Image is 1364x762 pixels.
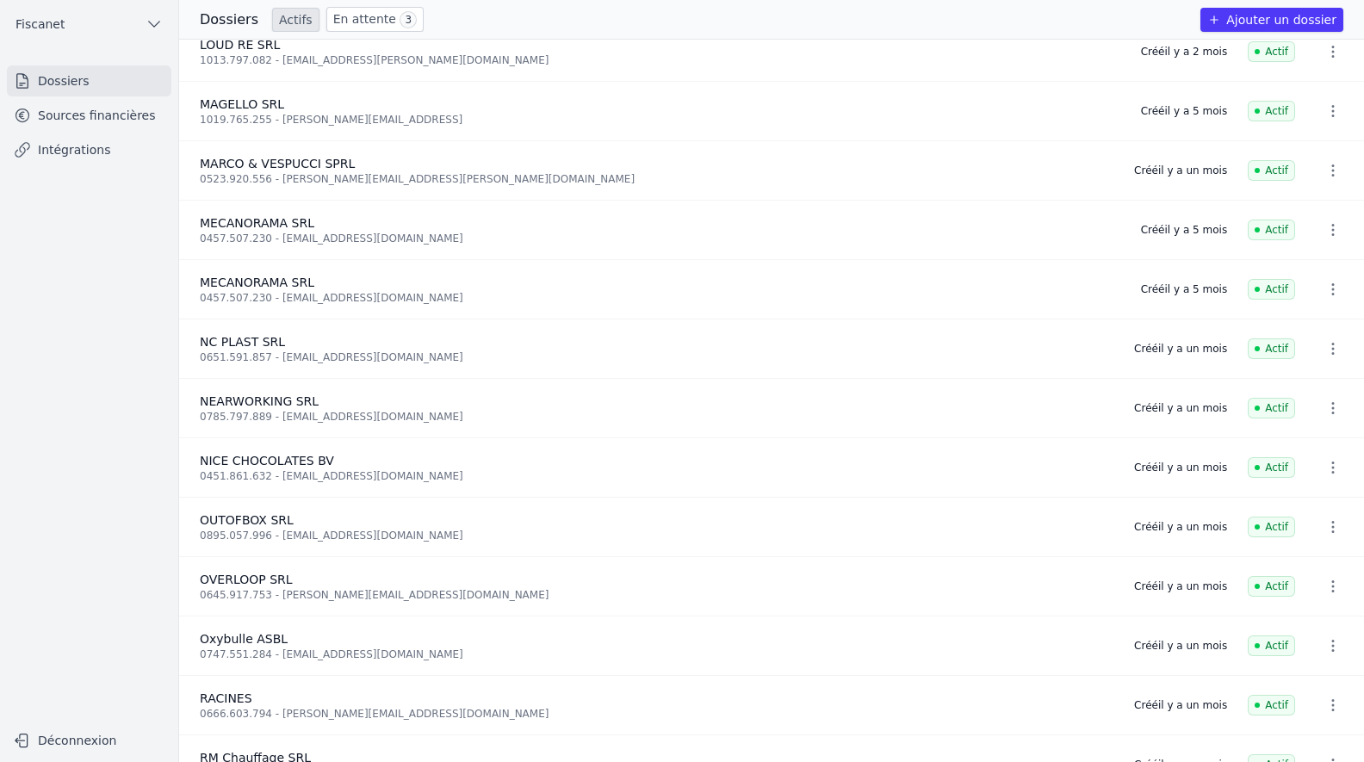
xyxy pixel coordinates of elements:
span: OVERLOOP SRL [200,573,293,586]
span: OUTOFBOX SRL [200,513,294,527]
div: Créé il y a 5 mois [1141,282,1227,296]
span: MAGELLO SRL [200,97,284,111]
div: Créé il y a un mois [1134,164,1227,177]
span: MECANORAMA SRL [200,216,314,230]
div: Créé il y a un mois [1134,579,1227,593]
span: Actif [1248,101,1295,121]
div: 0523.920.556 - [PERSON_NAME][EMAIL_ADDRESS][PERSON_NAME][DOMAIN_NAME] [200,172,1113,186]
span: Actif [1248,517,1295,537]
span: Actif [1248,41,1295,62]
span: Actif [1248,338,1295,359]
div: 0451.861.632 - [EMAIL_ADDRESS][DOMAIN_NAME] [200,469,1113,483]
div: Créé il y a un mois [1134,342,1227,356]
span: NICE CHOCOLATES BV [200,454,334,468]
a: Dossiers [7,65,171,96]
h3: Dossiers [200,9,258,30]
div: Créé il y a un mois [1134,401,1227,415]
div: Créé il y a 5 mois [1141,223,1227,237]
span: NEARWORKING SRL [200,394,319,408]
div: 0457.507.230 - [EMAIL_ADDRESS][DOMAIN_NAME] [200,291,1120,305]
span: 3 [400,11,417,28]
div: 0457.507.230 - [EMAIL_ADDRESS][DOMAIN_NAME] [200,232,1120,245]
span: MECANORAMA SRL [200,276,314,289]
span: RACINES [200,691,252,705]
div: 0645.917.753 - [PERSON_NAME][EMAIL_ADDRESS][DOMAIN_NAME] [200,588,1113,602]
span: Fiscanet [15,15,65,33]
span: Actif [1248,279,1295,300]
a: Intégrations [7,134,171,165]
div: 1013.797.082 - [EMAIL_ADDRESS][PERSON_NAME][DOMAIN_NAME] [200,53,1120,67]
span: Actif [1248,635,1295,656]
div: 1019.765.255 - [PERSON_NAME][EMAIL_ADDRESS] [200,113,1120,127]
a: Actifs [272,8,319,32]
button: Ajouter un dossier [1200,8,1343,32]
div: Créé il y a un mois [1134,461,1227,474]
span: Actif [1248,398,1295,418]
div: Créé il y a 5 mois [1141,104,1227,118]
div: Créé il y a 2 mois [1141,45,1227,59]
span: Actif [1248,457,1295,478]
div: Créé il y a un mois [1134,639,1227,653]
span: LOUD RE SRL [200,38,280,52]
span: Actif [1248,576,1295,597]
div: Créé il y a un mois [1134,698,1227,712]
span: Actif [1248,220,1295,240]
span: Actif [1248,695,1295,716]
a: Sources financières [7,100,171,131]
div: 0666.603.794 - [PERSON_NAME][EMAIL_ADDRESS][DOMAIN_NAME] [200,707,1113,721]
button: Déconnexion [7,727,171,754]
button: Fiscanet [7,10,171,38]
span: NC PLAST SRL [200,335,285,349]
span: Oxybulle ASBL [200,632,288,646]
div: 0651.591.857 - [EMAIL_ADDRESS][DOMAIN_NAME] [200,350,1113,364]
div: Créé il y a un mois [1134,520,1227,534]
div: 0747.551.284 - [EMAIL_ADDRESS][DOMAIN_NAME] [200,647,1113,661]
span: MARCO & VESPUCCI SPRL [200,157,355,170]
div: 0895.057.996 - [EMAIL_ADDRESS][DOMAIN_NAME] [200,529,1113,542]
a: En attente 3 [326,7,424,32]
div: 0785.797.889 - [EMAIL_ADDRESS][DOMAIN_NAME] [200,410,1113,424]
span: Actif [1248,160,1295,181]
